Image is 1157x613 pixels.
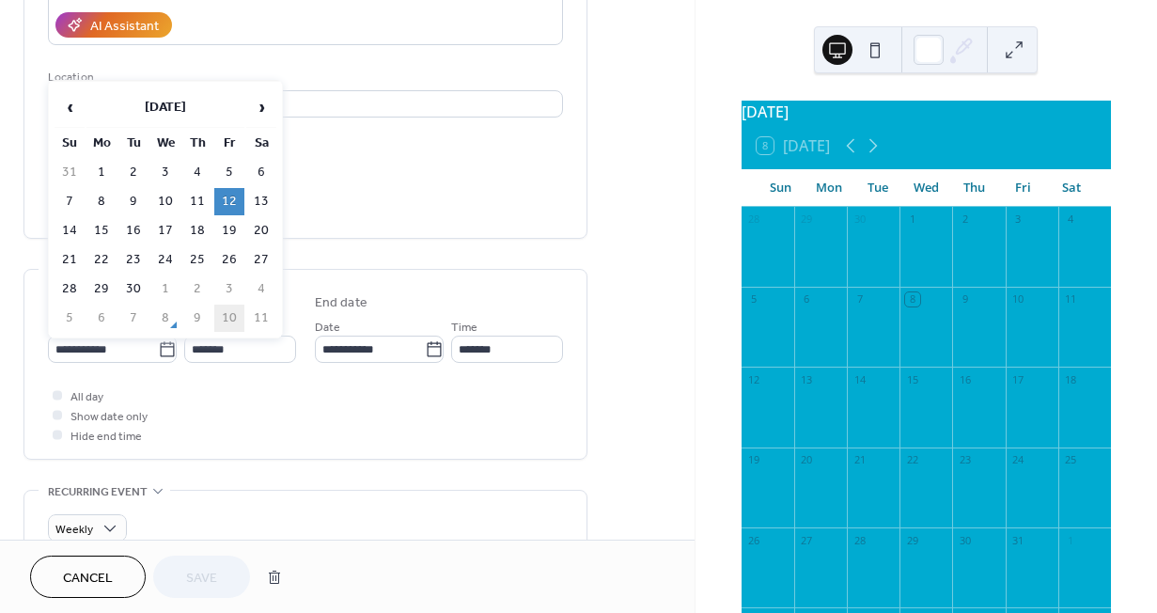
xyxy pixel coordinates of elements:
td: 14 [55,217,85,244]
td: 27 [246,246,276,274]
td: 15 [86,217,117,244]
td: 26 [214,246,244,274]
div: Mon [805,169,853,207]
div: 13 [800,372,814,386]
div: 22 [905,453,919,467]
td: 10 [214,305,244,332]
div: 26 [747,533,761,547]
div: 12 [747,372,761,386]
td: 5 [214,159,244,186]
span: Date [315,318,340,338]
span: Hide end time [70,427,142,447]
div: 5 [747,292,761,306]
span: Recurring event [48,482,148,502]
td: 6 [86,305,117,332]
td: 12 [214,188,244,215]
td: 22 [86,246,117,274]
td: 1 [86,159,117,186]
div: AI Assistant [90,17,159,37]
div: Thu [950,169,999,207]
div: 7 [852,292,867,306]
div: 4 [1064,212,1078,227]
div: 31 [1011,533,1025,547]
div: 3 [1011,212,1025,227]
div: 19 [747,453,761,467]
td: 10 [150,188,180,215]
td: 30 [118,275,149,303]
div: 16 [958,372,972,386]
span: All day [70,387,103,407]
td: 4 [246,275,276,303]
button: AI Assistant [55,12,172,38]
th: Fr [214,130,244,157]
div: 28 [747,212,761,227]
th: Tu [118,130,149,157]
div: 9 [958,292,972,306]
div: 1 [1064,533,1078,547]
td: 1 [150,275,180,303]
div: 24 [1011,453,1025,467]
td: 3 [214,275,244,303]
div: 21 [852,453,867,467]
td: 19 [214,217,244,244]
div: 11 [1064,292,1078,306]
td: 17 [150,217,180,244]
div: 25 [1064,453,1078,467]
div: Fri [999,169,1048,207]
td: 3 [150,159,180,186]
span: Show date only [70,407,148,427]
div: 2 [958,212,972,227]
td: 18 [182,217,212,244]
td: 4 [182,159,212,186]
th: Mo [86,130,117,157]
td: 20 [246,217,276,244]
div: 29 [800,212,814,227]
div: 15 [905,372,919,386]
div: 27 [800,533,814,547]
div: 17 [1011,372,1025,386]
div: End date [315,293,367,313]
div: 10 [1011,292,1025,306]
td: 31 [55,159,85,186]
button: Cancel [30,556,146,598]
td: 9 [118,188,149,215]
div: Tue [853,169,902,207]
td: 2 [118,159,149,186]
td: 7 [118,305,149,332]
div: Sat [1047,169,1096,207]
div: 20 [800,453,814,467]
span: ‹ [55,88,84,126]
td: 16 [118,217,149,244]
td: 23 [118,246,149,274]
th: Th [182,130,212,157]
span: Time [451,318,477,338]
div: 30 [852,212,867,227]
td: 6 [246,159,276,186]
td: 24 [150,246,180,274]
div: [DATE] [742,101,1111,123]
td: 11 [246,305,276,332]
div: 14 [852,372,867,386]
td: 28 [55,275,85,303]
div: Sun [757,169,805,207]
td: 21 [55,246,85,274]
div: Location [48,68,559,87]
span: › [247,88,275,126]
span: Cancel [63,569,113,589]
th: We [150,130,180,157]
td: 25 [182,246,212,274]
div: 28 [852,533,867,547]
span: Weekly [55,519,93,541]
div: 8 [905,292,919,306]
td: 13 [246,188,276,215]
td: 29 [86,275,117,303]
div: Wed [901,169,950,207]
th: [DATE] [86,87,244,128]
td: 9 [182,305,212,332]
td: 8 [150,305,180,332]
div: 1 [905,212,919,227]
div: 18 [1064,372,1078,386]
th: Su [55,130,85,157]
th: Sa [246,130,276,157]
